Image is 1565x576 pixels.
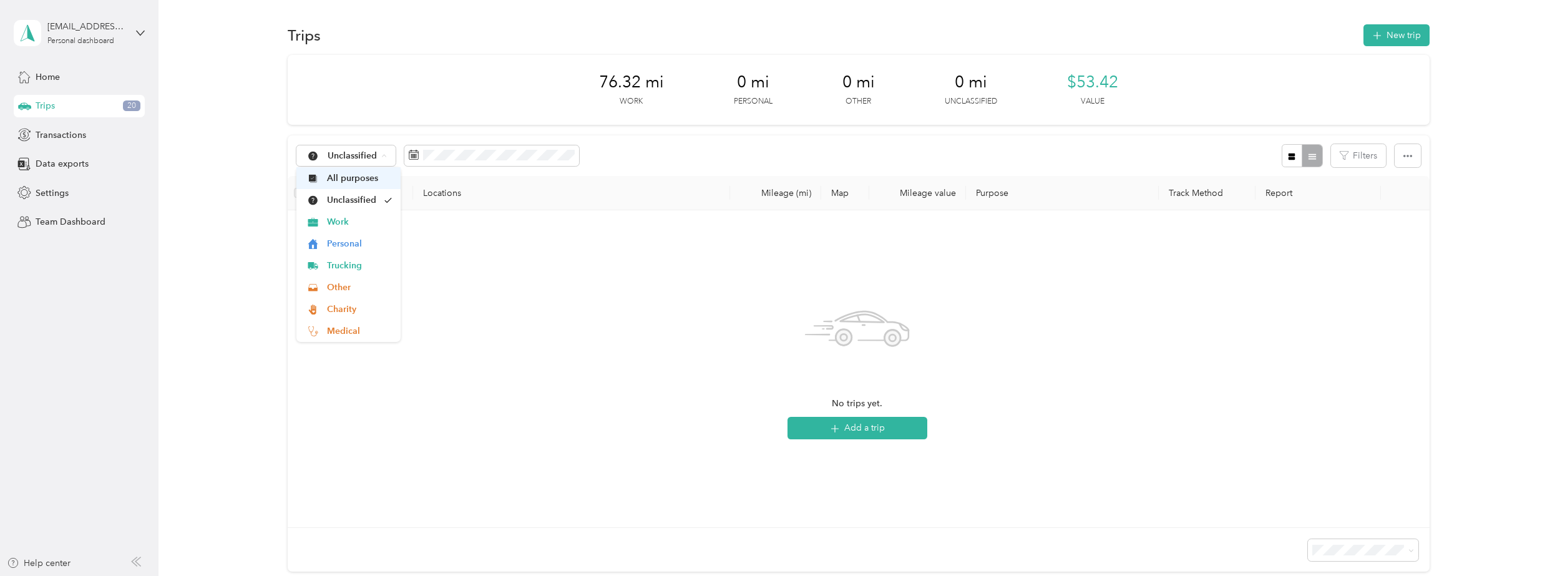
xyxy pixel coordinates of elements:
[842,72,875,92] span: 0 mi
[36,157,89,170] span: Data exports
[787,417,927,439] button: Add a trip
[36,129,86,142] span: Transactions
[1363,24,1430,46] button: New trip
[288,29,321,42] h1: Trips
[737,72,769,92] span: 0 mi
[734,96,773,107] p: Personal
[1495,506,1565,576] iframe: Everlance-gr Chat Button Frame
[327,303,392,316] span: Charity
[327,215,392,228] span: Work
[599,72,664,92] span: 76.32 mi
[327,193,379,207] span: Unclassified
[1081,96,1104,107] p: Value
[413,176,730,210] th: Locations
[7,557,71,570] button: Help center
[832,397,882,411] span: No trips yet.
[327,172,392,185] span: All purposes
[1067,72,1118,92] span: $53.42
[966,176,1159,210] th: Purpose
[47,37,114,45] div: Personal dashboard
[123,100,140,112] span: 20
[327,325,392,338] span: Medical
[328,152,378,160] span: Unclassified
[36,71,60,84] span: Home
[1255,176,1381,210] th: Report
[869,176,966,210] th: Mileage value
[620,96,643,107] p: Work
[730,176,821,210] th: Mileage (mi)
[846,96,871,107] p: Other
[1331,144,1386,167] button: Filters
[36,187,69,200] span: Settings
[955,72,987,92] span: 0 mi
[1159,176,1255,210] th: Track Method
[36,99,55,112] span: Trips
[327,281,392,294] span: Other
[327,259,392,272] span: Trucking
[327,237,392,250] span: Personal
[47,20,125,33] div: [EMAIL_ADDRESS][DOMAIN_NAME]
[945,96,997,107] p: Unclassified
[821,176,869,210] th: Map
[36,215,105,228] span: Team Dashboard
